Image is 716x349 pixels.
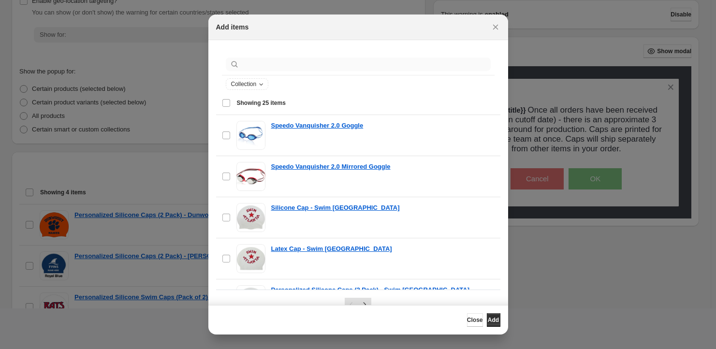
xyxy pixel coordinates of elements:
[271,121,364,131] a: Speedo Vanquisher 2.0 Goggle
[236,285,265,314] img: Personalized Silicone Caps (2 Pack) - Swim Atlanta
[358,298,371,311] button: Next
[271,203,400,213] a: Silicone Cap - Swim [GEOGRAPHIC_DATA]
[467,316,483,324] span: Close
[226,79,268,89] button: Collection
[489,20,502,34] button: Close
[236,244,265,273] img: Latex Cap - Swim Atlanta
[271,244,392,254] a: Latex Cap - Swim [GEOGRAPHIC_DATA]
[231,80,257,88] span: Collection
[237,99,286,107] span: Showing 25 items
[467,313,483,327] button: Close
[236,121,265,150] img: Speedo Vanquisher 2.0 Goggle
[271,285,470,295] a: Personalized Silicone Caps (2 Pack) - Swim [GEOGRAPHIC_DATA]
[488,316,499,324] span: Add
[236,203,265,232] img: Silicone Cap - Swim Atlanta
[345,298,371,311] nav: Pagination
[216,22,249,32] h2: Add items
[271,162,391,172] a: Speedo Vanquisher 2.0 Mirrored Goggle
[487,313,500,327] button: Add
[236,162,265,191] img: Speedo Vanquisher 2.0 Mirrored Goggle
